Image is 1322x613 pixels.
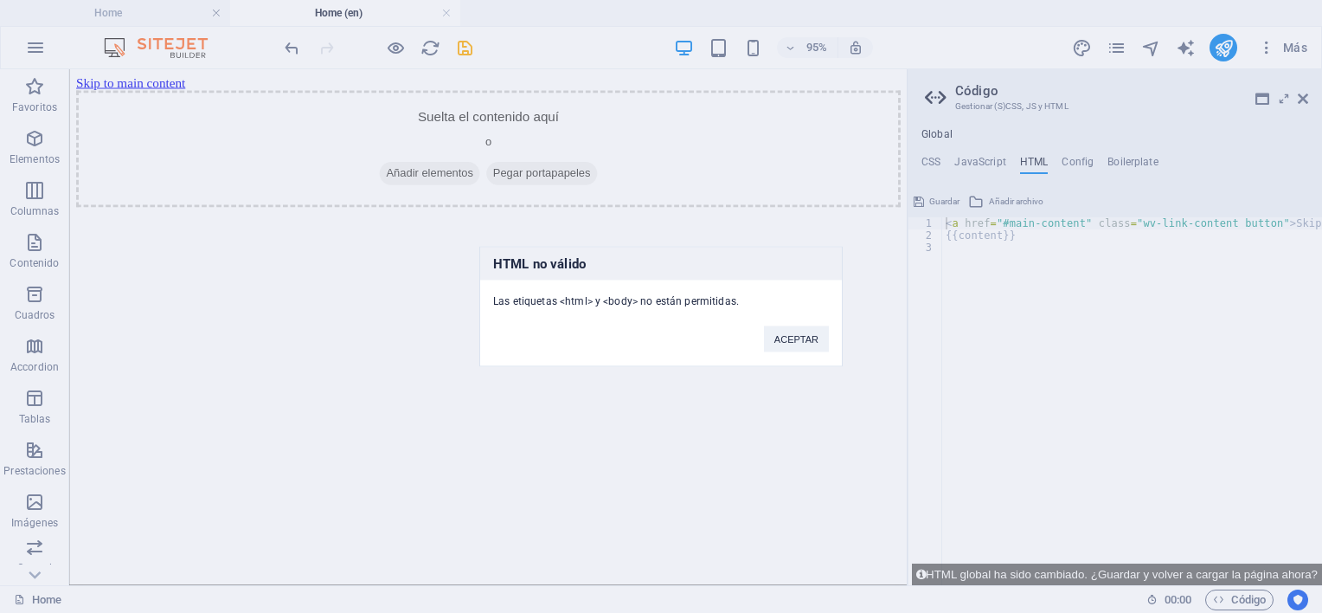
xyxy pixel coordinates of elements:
button: ACEPTAR [764,326,829,352]
span: Añadir elementos [326,98,432,122]
span: Pegar portapapeles [439,98,555,122]
div: Las etiquetas <html> y <body> no están permitidas. [480,281,842,309]
div: Suelta el contenido aquí [7,23,875,145]
h3: HTML no válido [480,248,842,281]
a: Skip to main content [7,7,122,22]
